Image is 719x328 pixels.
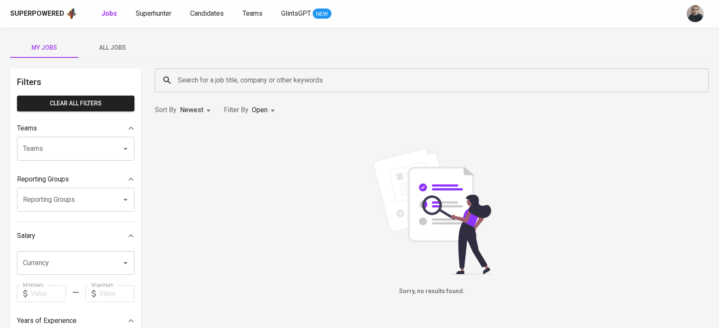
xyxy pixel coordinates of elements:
[17,316,77,326] p: Years of Experience
[17,231,35,241] p: Salary
[101,9,117,17] b: Jobs
[224,105,248,115] p: Filter By
[243,9,262,17] span: Teams
[136,9,171,17] span: Superhunter
[17,171,134,188] div: Reporting Groups
[24,98,128,109] span: Clear All filters
[190,9,224,17] span: Candidates
[10,9,64,19] div: Superpowered
[15,42,73,53] span: My Jobs
[17,96,134,111] button: Clear All filters
[120,257,131,269] button: Open
[17,227,134,244] div: Salary
[17,75,134,89] h6: Filters
[252,102,278,118] div: Open
[83,42,141,53] span: All Jobs
[17,120,134,137] div: Teams
[120,143,131,155] button: Open
[155,287,709,296] h6: Sorry, no results found.
[120,194,131,206] button: Open
[17,123,37,133] p: Teams
[136,8,173,19] a: Superhunter
[190,8,225,19] a: Candidates
[66,7,77,20] img: app logo
[243,8,264,19] a: Teams
[368,147,496,274] img: file_searching.svg
[101,8,119,19] a: Jobs
[180,105,203,115] p: Newest
[180,102,214,118] div: Newest
[17,174,69,184] p: Reporting Groups
[31,285,66,302] input: Value
[99,285,134,302] input: Value
[281,9,311,17] span: GlintsGPT
[252,106,268,114] span: Open
[10,7,77,20] a: Superpoweredapp logo
[313,10,331,18] span: NEW
[281,8,331,19] a: GlintsGPT NEW
[687,5,704,22] img: rani.kulsum@glints.com
[155,105,177,115] p: Sort By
